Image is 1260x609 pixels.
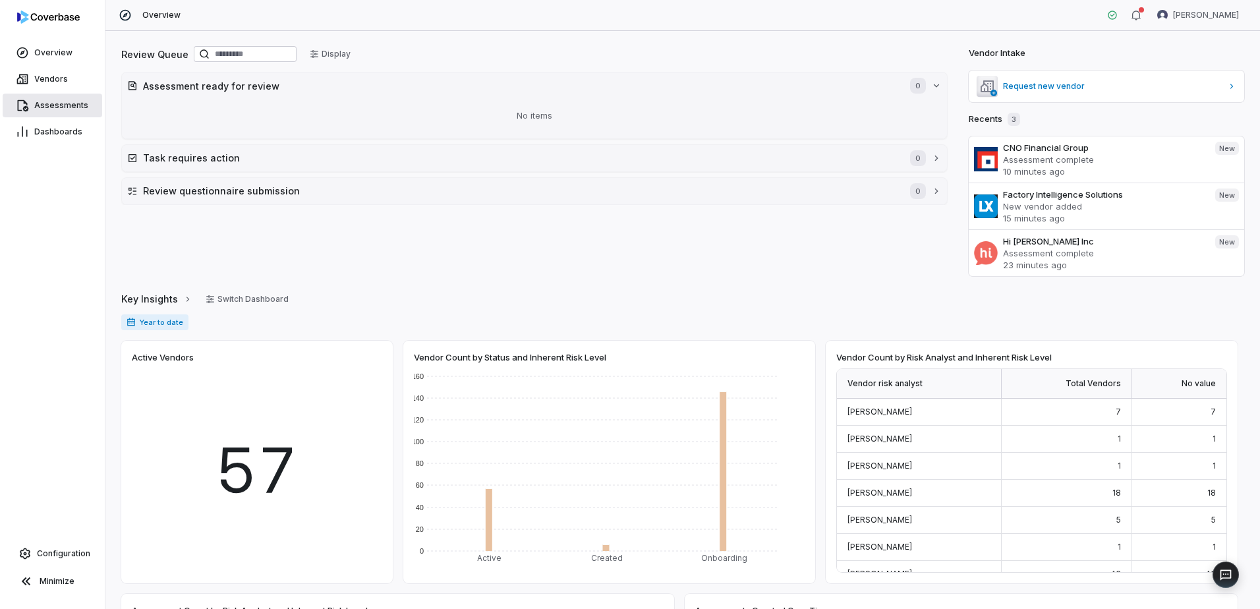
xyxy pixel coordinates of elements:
[1003,154,1205,165] p: Assessment complete
[1213,461,1216,471] span: 1
[969,47,1025,60] h2: Vendor Intake
[34,47,72,58] span: Overview
[412,394,424,402] text: 140
[969,71,1244,102] a: Request new vendor
[910,150,926,166] span: 0
[3,94,102,117] a: Assessments
[412,372,424,380] text: 160
[420,547,424,555] text: 0
[416,525,424,533] text: 20
[847,461,912,471] span: [PERSON_NAME]
[117,285,196,313] button: Key Insights
[37,548,90,559] span: Configuration
[34,100,88,111] span: Assessments
[121,285,192,313] a: Key Insights
[1205,569,1216,579] span: 46
[847,488,912,498] span: [PERSON_NAME]
[1003,188,1205,200] h3: Factory Intelligence Solutions
[122,72,947,99] button: Assessment ready for review0
[143,79,897,93] h2: Assessment ready for review
[969,229,1244,276] a: Hi [PERSON_NAME] IncAssessment complete23 minutes agoNew
[412,438,424,446] text: 100
[1116,515,1121,525] span: 5
[122,178,947,204] button: Review questionnaire submission0
[34,74,68,84] span: Vendors
[1116,407,1121,417] span: 7
[1149,5,1247,25] button: Kourtney Shields avatar[PERSON_NAME]
[34,127,82,137] span: Dashboards
[1215,188,1239,202] span: New
[414,351,606,363] span: Vendor Count by Status and Inherent Risk Level
[122,145,947,171] button: Task requires action0
[3,41,102,65] a: Overview
[217,424,297,518] span: 57
[1215,142,1239,155] span: New
[1110,569,1121,579] span: 46
[143,184,897,198] h2: Review questionnaire submission
[1003,165,1205,177] p: 10 minutes ago
[121,314,188,330] span: Year to date
[1213,542,1216,552] span: 1
[1132,369,1226,399] div: No value
[1118,461,1121,471] span: 1
[127,99,942,133] div: No items
[132,351,194,363] span: Active Vendors
[1157,10,1168,20] img: Kourtney Shields avatar
[1003,212,1205,224] p: 15 minutes ago
[847,515,912,525] span: [PERSON_NAME]
[1118,434,1121,444] span: 1
[1211,407,1216,417] span: 7
[969,183,1244,229] a: Factory Intelligence SolutionsNew vendor added15 minutes agoNew
[1002,369,1133,399] div: Total Vendors
[1211,515,1216,525] span: 5
[127,318,136,327] svg: Date range for report
[910,183,926,199] span: 0
[121,47,188,61] h2: Review Queue
[1003,235,1205,247] h3: Hi [PERSON_NAME] Inc
[847,569,912,579] span: [PERSON_NAME]
[1008,113,1020,126] span: 3
[847,407,912,417] span: [PERSON_NAME]
[302,44,358,64] button: Display
[1003,81,1222,92] span: Request new vendor
[969,136,1244,183] a: CNO Financial GroupAssessment complete10 minutes agoNew
[969,113,1020,126] h2: Recents
[847,542,912,552] span: [PERSON_NAME]
[1207,488,1216,498] span: 18
[847,434,912,444] span: [PERSON_NAME]
[40,576,74,587] span: Minimize
[17,11,80,24] img: logo-D7KZi-bG.svg
[412,416,424,424] text: 120
[1215,235,1239,248] span: New
[142,10,181,20] span: Overview
[1003,247,1205,259] p: Assessment complete
[3,120,102,144] a: Dashboards
[1213,434,1216,444] span: 1
[5,542,100,565] a: Configuration
[416,504,424,511] text: 40
[910,78,926,94] span: 0
[3,67,102,91] a: Vendors
[416,481,424,489] text: 60
[143,151,897,165] h2: Task requires action
[5,568,100,594] button: Minimize
[837,369,1002,399] div: Vendor risk analyst
[121,292,178,306] span: Key Insights
[416,459,424,467] text: 80
[1173,10,1239,20] span: [PERSON_NAME]
[836,351,1052,363] span: Vendor Count by Risk Analyst and Inherent Risk Level
[1003,259,1205,271] p: 23 minutes ago
[1118,542,1121,552] span: 1
[198,289,297,309] button: Switch Dashboard
[1003,200,1205,212] p: New vendor added
[1003,142,1205,154] h3: CNO Financial Group
[1112,488,1121,498] span: 18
